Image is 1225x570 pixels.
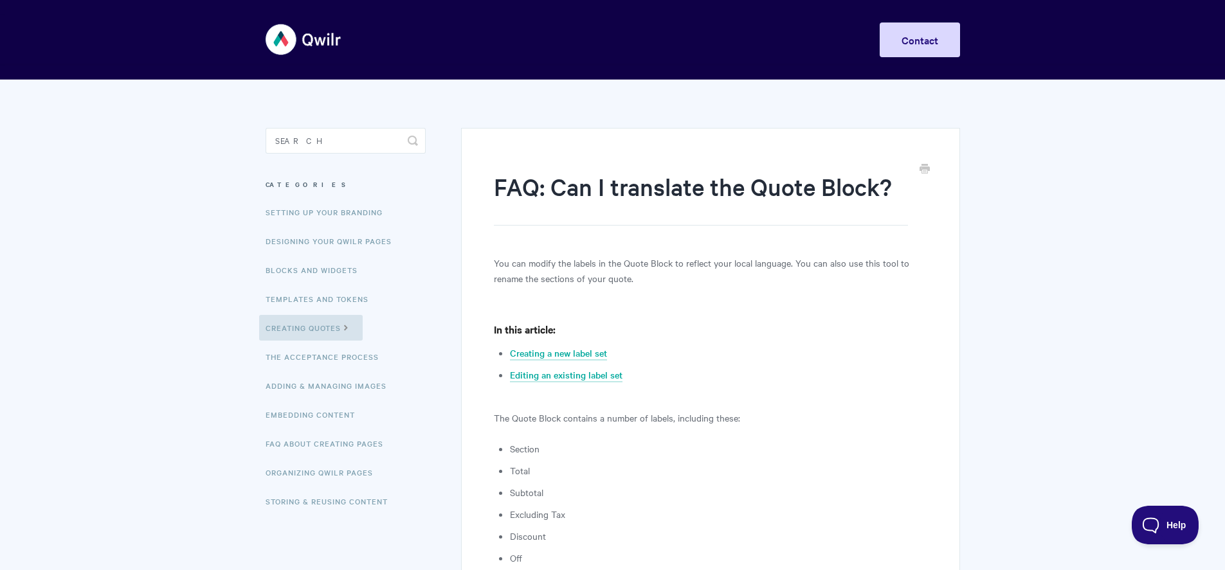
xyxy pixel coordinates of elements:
h3: Categories [266,173,426,196]
a: Templates and Tokens [266,286,378,312]
strong: In this article: [494,322,556,336]
li: Total [510,463,927,478]
p: You can modify the labels in the Quote Block to reflect your local language. You can also use thi... [494,255,927,286]
li: Section [510,441,927,456]
a: Storing & Reusing Content [266,488,397,514]
li: Subtotal [510,485,927,500]
a: Setting up your Branding [266,199,392,225]
a: Editing an existing label set [510,368,622,382]
a: Creating Quotes [259,315,363,341]
a: Print this Article [920,163,930,177]
a: Designing Your Qwilr Pages [266,228,401,254]
a: Contact [880,22,960,57]
a: Blocks and Widgets [266,257,367,283]
a: Adding & Managing Images [266,373,396,398]
iframe: Toggle Customer Support [1132,506,1199,544]
li: Excluding Tax [510,506,927,522]
a: Embedding Content [266,402,365,427]
li: Off [510,550,927,566]
a: FAQ About Creating Pages [266,431,393,456]
input: Search [266,128,426,154]
a: The Acceptance Process [266,344,388,370]
img: Qwilr Help Center [266,15,342,64]
a: Creating a new label set [510,346,607,361]
li: Discount [510,528,927,544]
h1: FAQ: Can I translate the Quote Block? [494,170,907,226]
p: The Quote Block contains a number of labels, including these: [494,410,927,425]
a: Organizing Qwilr Pages [266,459,383,485]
